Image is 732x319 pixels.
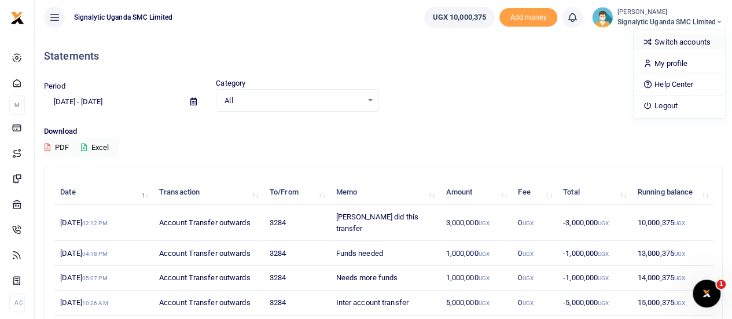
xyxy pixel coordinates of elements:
label: Period [44,80,65,92]
td: 3284 [263,291,330,316]
small: UGX [598,300,609,306]
img: logo-small [10,11,24,25]
small: UGX [598,275,609,281]
td: Funds needed [329,241,439,266]
li: Ac [9,293,25,312]
small: UGX [674,220,685,226]
small: 05:07 PM [82,275,108,281]
td: [PERSON_NAME] did this transfer [329,205,439,241]
td: -5,000,000 [557,291,631,316]
td: 15,000,375 [631,291,713,316]
a: Logout [634,98,725,114]
small: UGX [674,300,685,306]
th: Total: activate to sort column ascending [557,180,631,205]
a: My profile [634,56,725,72]
th: Amount: activate to sort column ascending [439,180,512,205]
li: Wallet ballance [420,7,499,28]
td: 0 [512,291,557,316]
td: Needs more funds [329,266,439,291]
li: M [9,96,25,115]
li: Toup your wallet [499,8,557,27]
small: UGX [598,220,609,226]
small: 04:18 PM [82,251,108,257]
td: 0 [512,266,557,291]
td: Account Transfer outwards [153,205,263,241]
td: [DATE] [54,266,153,291]
td: -1,000,000 [557,266,631,291]
td: 0 [512,241,557,266]
small: UGX [522,275,533,281]
td: 3284 [263,205,330,241]
span: All [225,95,362,107]
th: Memo: activate to sort column ascending [329,180,439,205]
small: 02:12 PM [82,220,108,226]
td: 3284 [263,266,330,291]
input: select period [44,92,181,112]
td: Account Transfer outwards [153,291,263,316]
small: UGX [674,251,685,257]
span: 1 [716,280,726,289]
td: 13,000,375 [631,241,713,266]
td: [DATE] [54,205,153,241]
a: Help Center [634,76,725,93]
small: UGX [478,251,489,257]
iframe: Intercom live chat [693,280,720,307]
th: Running balance: activate to sort column ascending [631,180,713,205]
td: 0 [512,205,557,241]
button: Excel [71,138,119,157]
td: 3,000,000 [439,205,512,241]
small: UGX [522,300,533,306]
button: PDF [44,138,69,157]
td: Account Transfer outwards [153,266,263,291]
small: 10:26 AM [82,300,108,306]
a: UGX 10,000,375 [424,7,495,28]
th: To/From: activate to sort column ascending [263,180,330,205]
small: UGX [522,251,533,257]
span: Signalytic Uganda SMC Limited [69,12,177,23]
a: profile-user [PERSON_NAME] Signalytic Uganda SMC Limited [592,7,723,28]
label: Category [216,78,245,89]
td: -1,000,000 [557,241,631,266]
small: [PERSON_NAME] [617,8,723,17]
small: UGX [674,275,685,281]
td: 1,000,000 [439,266,512,291]
small: UGX [478,220,489,226]
span: Signalytic Uganda SMC Limited [617,17,723,27]
a: Add money [499,12,557,21]
th: Date: activate to sort column descending [54,180,153,205]
small: UGX [598,251,609,257]
td: Inter account transfer [329,291,439,316]
td: [DATE] [54,241,153,266]
th: Transaction: activate to sort column ascending [153,180,263,205]
a: logo-small logo-large logo-large [10,13,24,21]
span: Add money [499,8,557,27]
td: 14,000,375 [631,266,713,291]
img: profile-user [592,7,613,28]
td: 1,000,000 [439,241,512,266]
td: 3284 [263,241,330,266]
td: [DATE] [54,291,153,316]
td: -3,000,000 [557,205,631,241]
td: Account Transfer outwards [153,241,263,266]
small: UGX [478,275,489,281]
td: 10,000,375 [631,205,713,241]
small: UGX [522,220,533,226]
th: Fee: activate to sort column ascending [512,180,557,205]
a: Switch accounts [634,34,725,50]
small: UGX [478,300,489,306]
span: UGX 10,000,375 [433,12,486,23]
td: 5,000,000 [439,291,512,316]
p: Download [44,126,723,138]
h4: Statements [44,50,723,63]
